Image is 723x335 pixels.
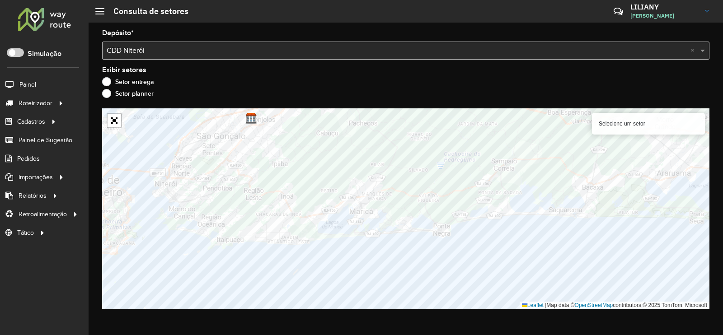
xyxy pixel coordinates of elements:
[690,45,698,56] span: Clear all
[19,98,52,108] span: Roteirizador
[102,77,154,86] label: Setor entrega
[520,302,709,309] div: Map data © contributors,© 2025 TomTom, Microsoft
[28,48,61,59] label: Simulação
[17,228,34,237] span: Tático
[575,302,613,308] a: OpenStreetMap
[609,2,628,21] a: Contato Rápido
[102,89,154,98] label: Setor planner
[19,172,53,182] span: Importações
[108,114,121,127] a: Abrir mapa em tela cheia
[19,80,36,89] span: Painel
[19,135,72,145] span: Painel de Sugestão
[630,12,698,20] span: [PERSON_NAME]
[522,302,544,308] a: Leaflet
[19,191,47,200] span: Relatórios
[102,28,134,38] label: Depósito
[545,302,546,308] span: |
[592,113,705,135] div: Selecione um setor
[104,6,188,16] h2: Consulta de setores
[19,209,67,219] span: Retroalimentação
[17,154,40,163] span: Pedidos
[630,3,698,11] h3: LILIANY
[17,117,45,126] span: Cadastros
[102,65,146,75] label: Exibir setores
